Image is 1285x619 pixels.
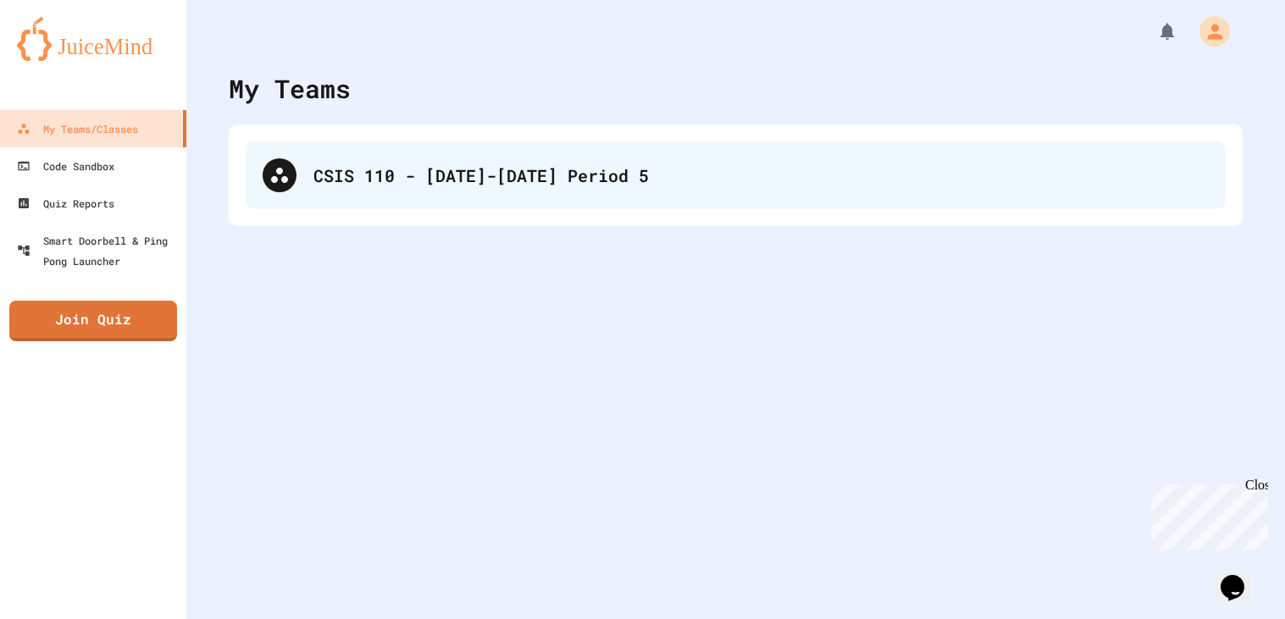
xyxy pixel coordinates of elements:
[17,193,114,213] div: Quiz Reports
[1144,478,1268,550] iframe: chat widget
[17,17,169,61] img: logo-orange.svg
[1214,551,1268,602] iframe: chat widget
[229,69,351,108] div: My Teams
[17,156,114,176] div: Code Sandbox
[1182,12,1234,51] div: My Account
[1126,17,1182,46] div: My Notifications
[7,7,117,108] div: Chat with us now!Close
[9,301,177,341] a: Join Quiz
[17,119,138,139] div: My Teams/Classes
[17,230,180,271] div: Smart Doorbell & Ping Pong Launcher
[313,163,1209,188] div: CSIS 110 - [DATE]-[DATE] Period 5
[246,141,1226,209] div: CSIS 110 - [DATE]-[DATE] Period 5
